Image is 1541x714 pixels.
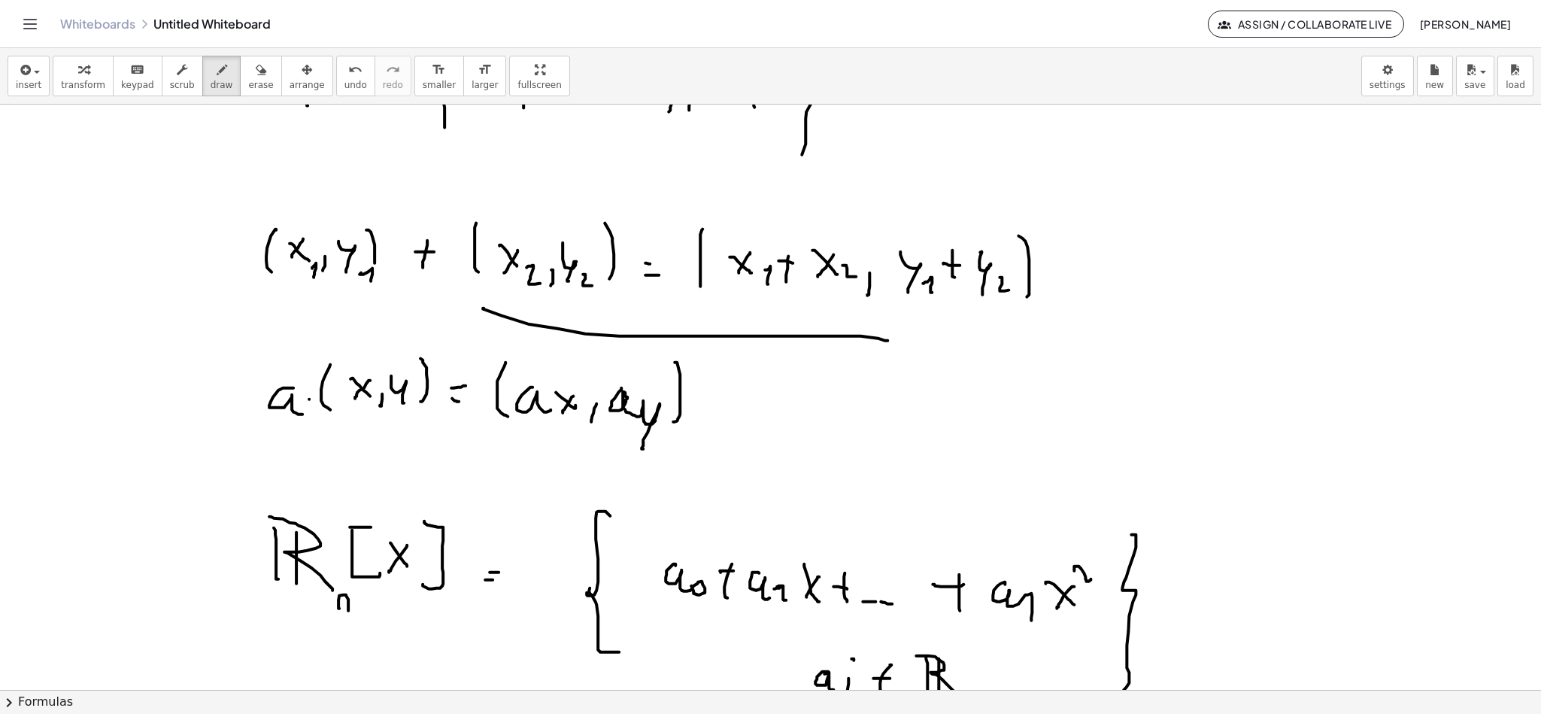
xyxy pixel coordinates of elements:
[1456,56,1494,96] button: save
[1506,80,1525,90] span: load
[53,56,114,96] button: transform
[61,80,105,90] span: transform
[517,80,561,90] span: fullscreen
[432,61,446,79] i: format_size
[375,56,411,96] button: redoredo
[414,56,464,96] button: format_sizesmaller
[1208,11,1404,38] button: Assign / Collaborate Live
[386,61,400,79] i: redo
[60,17,135,32] a: Whiteboards
[423,80,456,90] span: smaller
[1419,17,1511,31] span: [PERSON_NAME]
[472,80,498,90] span: larger
[281,56,333,96] button: arrange
[202,56,241,96] button: draw
[211,80,233,90] span: draw
[348,61,362,79] i: undo
[478,61,492,79] i: format_size
[170,80,195,90] span: scrub
[8,56,50,96] button: insert
[290,80,325,90] span: arrange
[248,80,273,90] span: erase
[162,56,203,96] button: scrub
[463,56,506,96] button: format_sizelarger
[121,80,154,90] span: keypad
[16,80,41,90] span: insert
[509,56,569,96] button: fullscreen
[1221,17,1391,31] span: Assign / Collaborate Live
[383,80,403,90] span: redo
[1370,80,1406,90] span: settings
[1361,56,1414,96] button: settings
[1417,56,1453,96] button: new
[1425,80,1444,90] span: new
[18,12,42,36] button: Toggle navigation
[240,56,281,96] button: erase
[1407,11,1523,38] button: [PERSON_NAME]
[1497,56,1533,96] button: load
[1464,80,1485,90] span: save
[113,56,162,96] button: keyboardkeypad
[336,56,375,96] button: undoundo
[344,80,367,90] span: undo
[130,61,144,79] i: keyboard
